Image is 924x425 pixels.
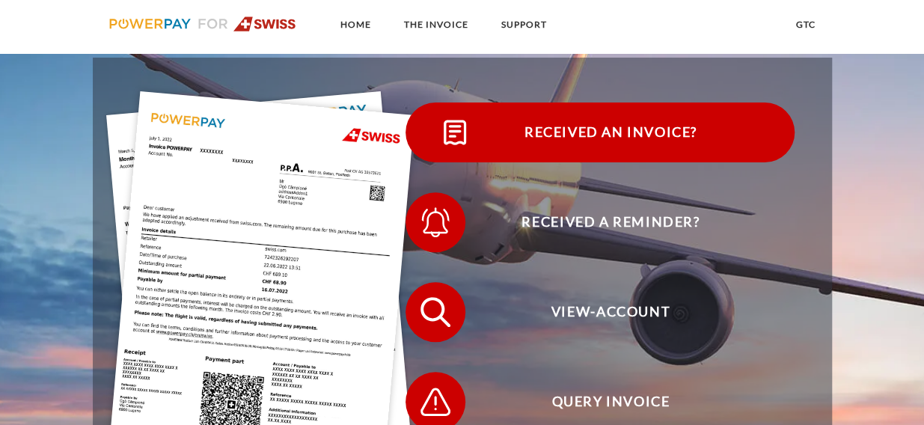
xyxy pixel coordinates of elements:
[488,11,559,38] a: SUPPORT
[417,293,454,331] img: qb_search.svg
[417,204,454,241] img: qb_bell.svg
[406,192,795,252] button: Received a reminder?
[783,11,828,38] a: GTC
[427,192,794,252] span: Received a reminder?
[327,11,383,38] a: Home
[427,282,794,342] span: View-Account
[109,16,297,31] img: logo-swiss.svg
[391,11,480,38] a: THE INVOICE
[417,383,454,421] img: qb_warning.svg
[427,103,794,162] span: Received an invoice?
[406,282,795,342] button: View-Account
[436,114,474,151] img: qb_bill.svg
[406,103,795,162] button: Received an invoice?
